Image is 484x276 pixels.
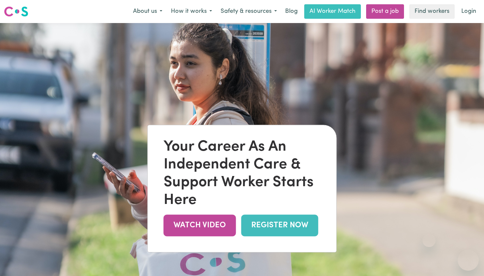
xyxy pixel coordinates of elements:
a: Post a job [366,4,404,19]
a: Find workers [409,4,455,19]
a: REGISTER NOW [241,215,318,236]
a: WATCH VIDEO [164,215,236,236]
div: Your Career As An Independent Care & Support Worker Starts Here [164,138,321,210]
button: How it works [167,5,216,18]
a: Careseekers logo [4,4,28,19]
button: Safety & resources [216,5,281,18]
button: About us [129,5,167,18]
a: AI Worker Match [304,4,361,19]
iframe: Close message [422,234,436,247]
a: Login [457,4,480,19]
a: Blog [281,4,302,19]
iframe: Button to launch messaging window [458,250,479,271]
img: Careseekers logo [4,6,28,17]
